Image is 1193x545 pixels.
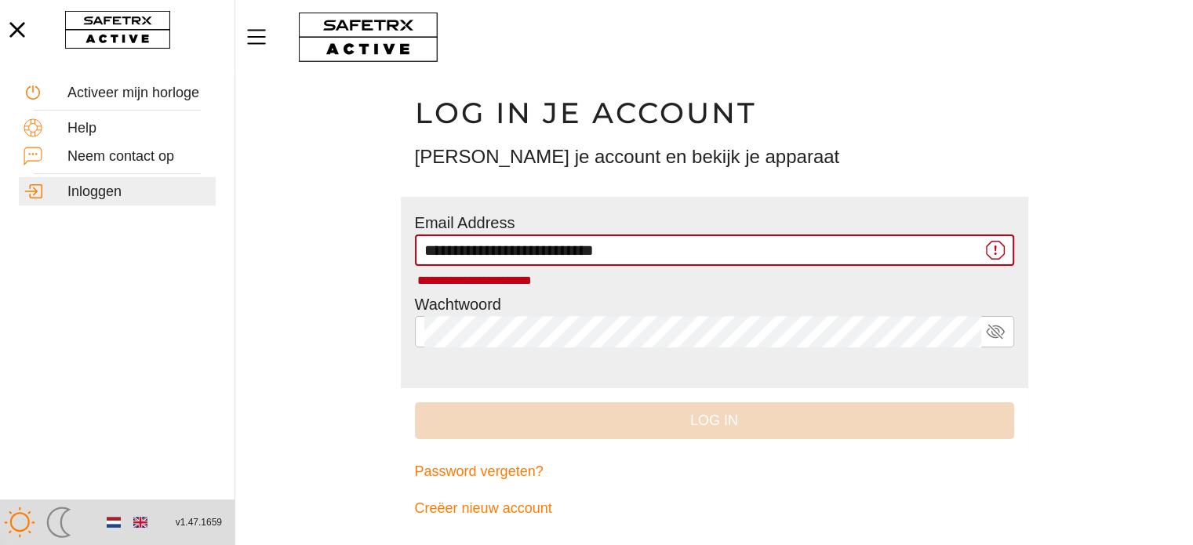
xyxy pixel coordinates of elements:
label: Email Address [415,214,515,231]
h3: [PERSON_NAME] je account en bekijk je apparaat [415,144,1014,170]
a: Creëer nieuw account [415,490,1014,527]
span: Password vergeten? [415,460,544,484]
button: Dutch [100,509,127,536]
button: v1.47.1659 [166,510,231,536]
label: Wachtwoord [415,296,501,313]
a: Password vergeten? [415,453,1014,490]
div: Neem contact op [67,148,211,165]
span: Log in [427,409,1002,433]
img: Help.svg [24,118,42,137]
h1: Log in je account [415,95,1014,131]
div: Activeer mijn horloge [67,85,211,102]
div: Help [67,120,211,137]
span: v1.47.1659 [176,514,222,531]
button: Log in [415,402,1014,439]
button: English [127,509,154,536]
div: Inloggen [67,183,211,201]
img: ModeDark.svg [43,507,75,538]
img: en.svg [133,515,147,529]
button: Menu [243,20,282,53]
img: nl.svg [107,515,121,529]
span: Creëer nieuw account [415,496,552,521]
img: ModeLight.svg [4,507,35,538]
img: ContactUs.svg [24,147,42,165]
